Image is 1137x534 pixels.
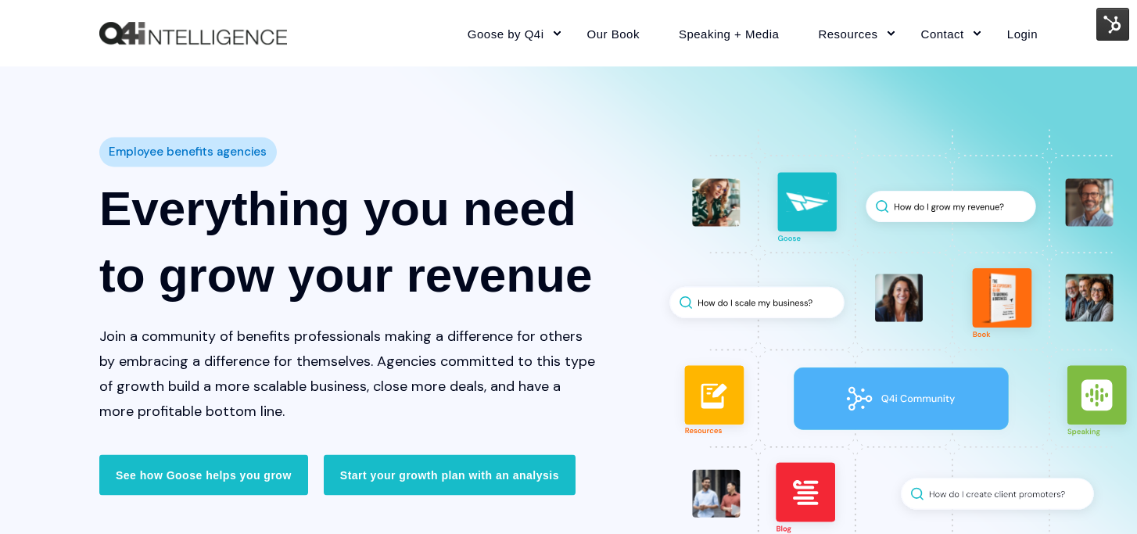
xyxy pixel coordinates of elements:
[109,141,267,163] span: Employee benefits agencies
[1096,8,1129,41] img: HubSpot Tools Menu Toggle
[99,22,287,45] img: Q4intelligence, LLC logo
[99,175,597,308] h1: Everything you need to grow your revenue
[99,455,308,496] a: See how Goose helps you grow
[324,455,576,496] a: Start your growth plan with an analysis
[99,22,287,45] a: Back to Home
[99,324,597,424] p: Join a community of benefits professionals making a difference for others by embracing a differen...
